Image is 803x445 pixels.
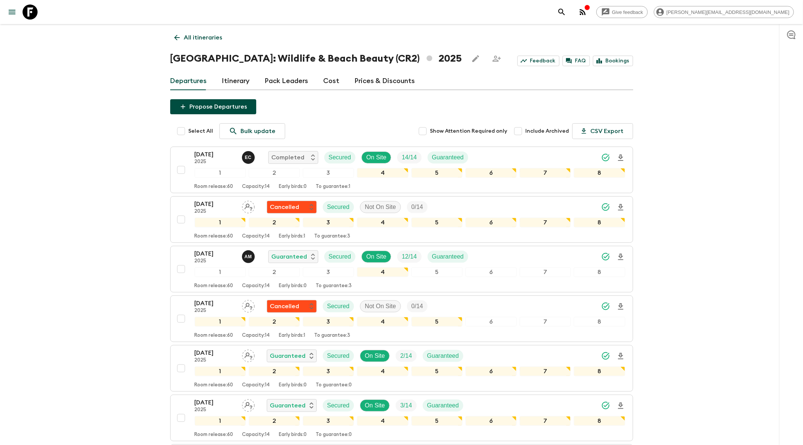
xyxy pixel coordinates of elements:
[272,153,305,162] p: Completed
[242,302,255,308] span: Assign pack leader
[316,432,352,438] p: To guarantee: 0
[195,267,246,277] div: 1
[327,401,350,410] p: Secured
[616,253,625,262] svg: Download Onboarding
[195,317,246,327] div: 1
[242,233,270,239] p: Capacity: 14
[242,283,270,289] p: Capacity: 14
[654,6,794,18] div: [PERSON_NAME][EMAIL_ADDRESS][DOMAIN_NAME]
[242,333,270,339] p: Capacity: 14
[195,218,246,227] div: 1
[324,151,356,163] div: Secured
[468,51,483,66] button: Edit this itinerary
[170,246,633,292] button: [DATE]2025Allan MoralesGuaranteedSecuredOn SiteTrip FillGuaranteed12345678Room release:60Capacity...
[267,201,317,213] div: Flash Pack cancellation
[357,218,408,227] div: 4
[366,252,386,261] p: On Site
[593,56,633,66] a: Bookings
[329,153,351,162] p: Secured
[411,317,463,327] div: 5
[520,416,571,426] div: 7
[170,72,207,90] a: Departures
[189,127,213,135] span: Select All
[601,351,610,360] svg: Synced Successfully
[323,300,354,312] div: Secured
[466,416,517,426] div: 6
[601,401,610,410] svg: Synced Successfully
[520,366,571,376] div: 7
[397,151,421,163] div: Trip Fill
[402,252,417,261] p: 12 / 14
[411,168,463,178] div: 5
[195,168,246,178] div: 1
[327,302,350,311] p: Secured
[432,153,464,162] p: Guaranteed
[195,333,233,339] p: Room release: 60
[195,299,236,308] p: [DATE]
[360,201,401,213] div: Not On Site
[361,151,391,163] div: On Site
[195,209,236,215] p: 2025
[411,366,463,376] div: 5
[427,351,459,360] p: Guaranteed
[554,5,569,20] button: search adventures
[324,72,340,90] a: Cost
[249,416,300,426] div: 2
[407,300,428,312] div: Trip Fill
[489,51,504,66] span: Share this itinerary
[249,267,300,277] div: 2
[303,317,354,327] div: 3
[466,317,517,327] div: 6
[316,184,351,190] p: To guarantee: 1
[195,184,233,190] p: Room release: 60
[279,233,305,239] p: Early birds: 1
[195,249,236,258] p: [DATE]
[170,196,633,243] button: [DATE]2025Assign pack leaderFlash Pack cancellationSecuredNot On SiteTrip Fill12345678Room releas...
[396,350,416,362] div: Trip Fill
[517,56,560,66] a: Feedback
[357,317,408,327] div: 4
[267,300,317,313] div: Flash Pack cancellation
[195,348,236,357] p: [DATE]
[222,72,250,90] a: Itinerary
[195,308,236,314] p: 2025
[411,203,423,212] p: 0 / 14
[5,5,20,20] button: menu
[279,184,307,190] p: Early birds: 0
[170,51,462,66] h1: [GEOGRAPHIC_DATA]: Wildlife & Beach Beauty (CR2) 2025
[195,407,236,413] p: 2025
[361,251,391,263] div: On Site
[466,168,517,178] div: 6
[184,33,222,42] p: All itineraries
[245,254,252,260] p: A M
[616,203,625,212] svg: Download Onboarding
[601,302,610,311] svg: Synced Successfully
[195,432,233,438] p: Room release: 60
[662,9,794,15] span: [PERSON_NAME][EMAIL_ADDRESS][DOMAIN_NAME]
[170,395,633,441] button: [DATE]2025Assign pack leaderGuaranteedSecuredOn SiteTrip FillGuaranteed12345678Room release:60Cap...
[430,127,508,135] span: Show Attention Required only
[357,366,408,376] div: 4
[323,400,354,412] div: Secured
[249,317,300,327] div: 2
[616,153,625,162] svg: Download Onboarding
[270,203,299,212] p: Cancelled
[242,401,255,407] span: Assign pack leader
[170,99,256,114] button: Propose Departures
[366,153,386,162] p: On Site
[365,351,385,360] p: On Site
[170,295,633,342] button: [DATE]2025Assign pack leaderFlash Pack cancellationSecuredNot On SiteTrip Fill12345678Room releas...
[303,416,354,426] div: 3
[242,153,256,159] span: Eduardo Caravaca
[270,302,299,311] p: Cancelled
[466,218,517,227] div: 6
[265,72,308,90] a: Pack Leaders
[520,168,571,178] div: 7
[195,258,236,264] p: 2025
[327,351,350,360] p: Secured
[249,366,300,376] div: 2
[324,251,356,263] div: Secured
[279,382,307,388] p: Early birds: 0
[242,352,255,358] span: Assign pack leader
[411,416,463,426] div: 5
